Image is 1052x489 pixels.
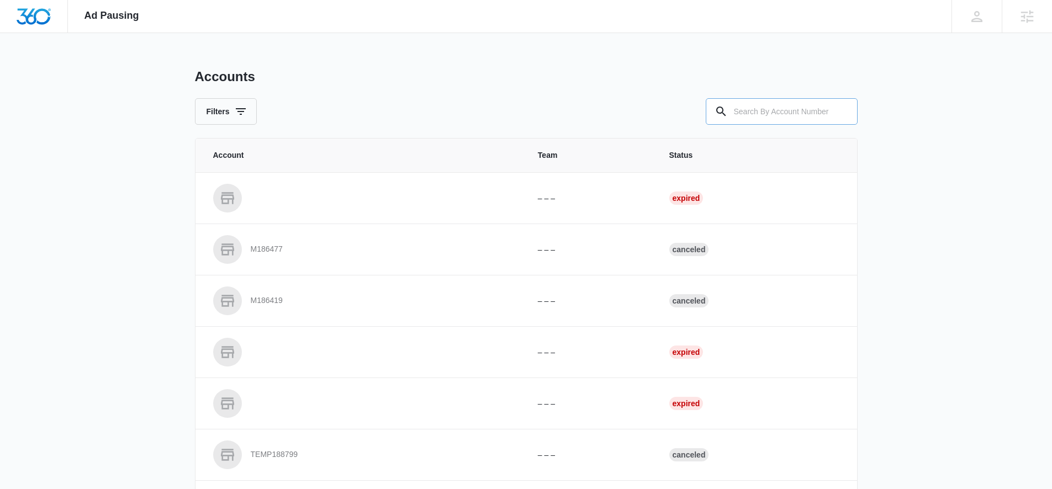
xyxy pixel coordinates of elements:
[538,244,643,256] p: – – –
[669,150,839,161] span: Status
[213,440,511,469] a: TEMP188799
[669,294,709,307] div: Canceled
[669,346,704,359] div: Expired
[669,397,704,410] div: Expired
[538,398,643,410] p: – – –
[669,243,709,256] div: Canceled
[538,150,643,161] span: Team
[538,449,643,461] p: – – –
[213,235,511,264] a: M186477
[195,98,257,125] button: Filters
[669,448,709,461] div: Canceled
[538,347,643,358] p: – – –
[706,98,858,125] input: Search By Account Number
[84,10,139,22] span: Ad Pausing
[251,295,283,306] p: M186419
[213,286,511,315] a: M186419
[669,192,704,205] div: Expired
[251,449,298,460] p: TEMP188799
[213,150,511,161] span: Account
[538,193,643,204] p: – – –
[538,295,643,307] p: – – –
[251,244,283,255] p: M186477
[195,68,255,85] h1: Accounts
